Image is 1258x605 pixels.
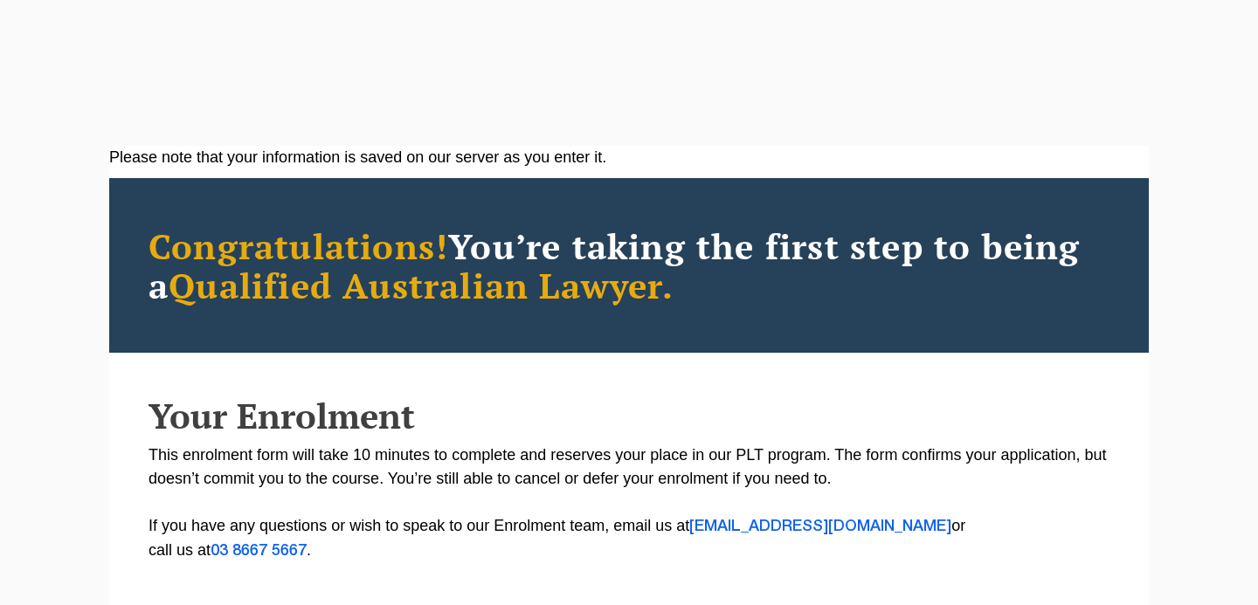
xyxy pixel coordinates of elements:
[149,226,1109,305] h2: You’re taking the first step to being a
[149,223,448,269] span: Congratulations!
[169,262,674,308] span: Qualified Australian Lawyer.
[149,443,1109,563] p: This enrolment form will take 10 minutes to complete and reserves your place in our PLT program. ...
[689,519,951,533] a: [EMAIL_ADDRESS][DOMAIN_NAME]
[149,396,1109,435] h2: Your Enrolment
[211,544,307,558] a: 03 8667 5667
[109,146,1149,169] div: Please note that your information is saved on our server as you enter it.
